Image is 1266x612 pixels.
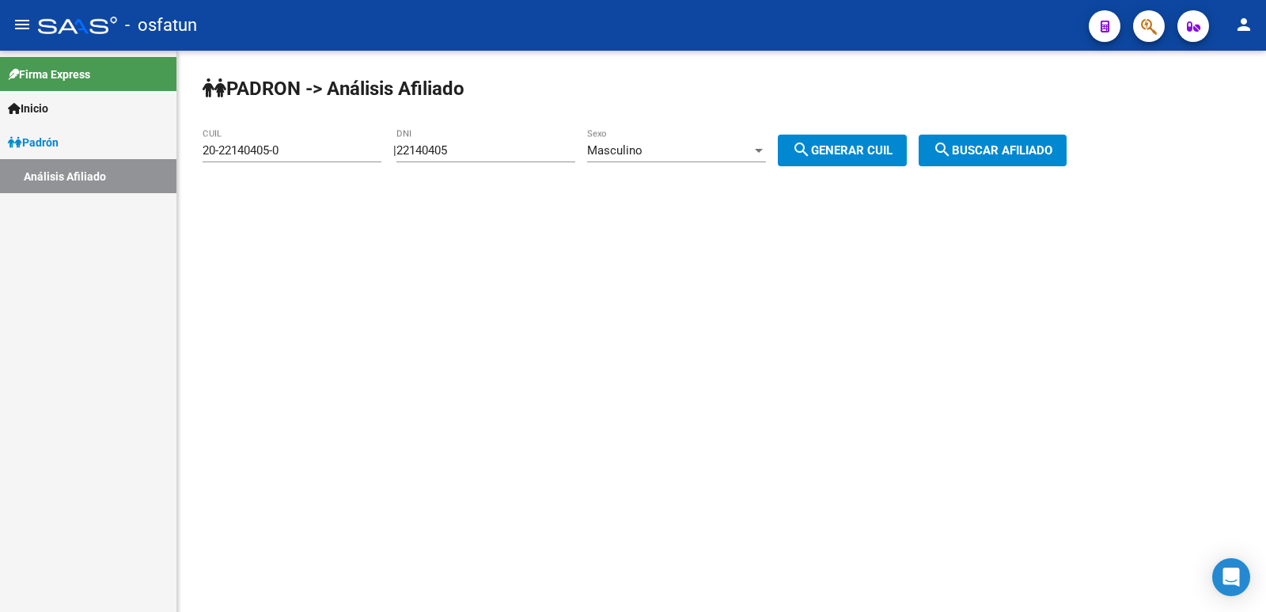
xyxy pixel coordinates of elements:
[587,143,642,158] span: Masculino
[792,140,811,159] mat-icon: search
[8,100,48,117] span: Inicio
[8,134,59,151] span: Padrón
[8,66,90,83] span: Firma Express
[933,143,1052,158] span: Buscar afiliado
[393,143,919,158] div: |
[1234,15,1253,34] mat-icon: person
[1212,558,1250,596] div: Open Intercom Messenger
[919,135,1067,166] button: Buscar afiliado
[792,143,893,158] span: Generar CUIL
[125,8,197,43] span: - osfatun
[13,15,32,34] mat-icon: menu
[933,140,952,159] mat-icon: search
[203,78,464,100] strong: PADRON -> Análisis Afiliado
[778,135,907,166] button: Generar CUIL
